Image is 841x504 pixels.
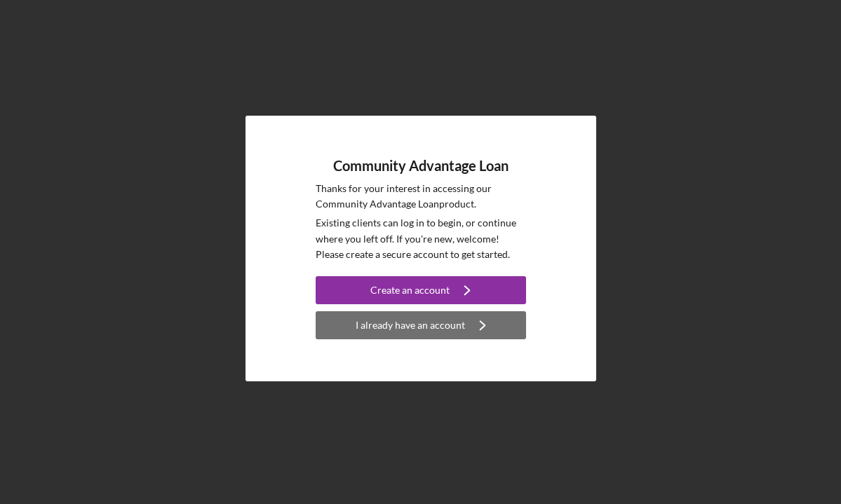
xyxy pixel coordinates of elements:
div: I already have an account [356,311,465,339]
a: Create an account [316,276,526,308]
button: I already have an account [316,311,526,339]
div: Create an account [370,276,450,304]
p: Existing clients can log in to begin, or continue where you left off. If you're new, welcome! Ple... [316,215,526,262]
button: Create an account [316,276,526,304]
h4: Community Advantage Loan [333,158,509,174]
p: Thanks for your interest in accessing our Community Advantage Loan product. [316,181,526,212]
